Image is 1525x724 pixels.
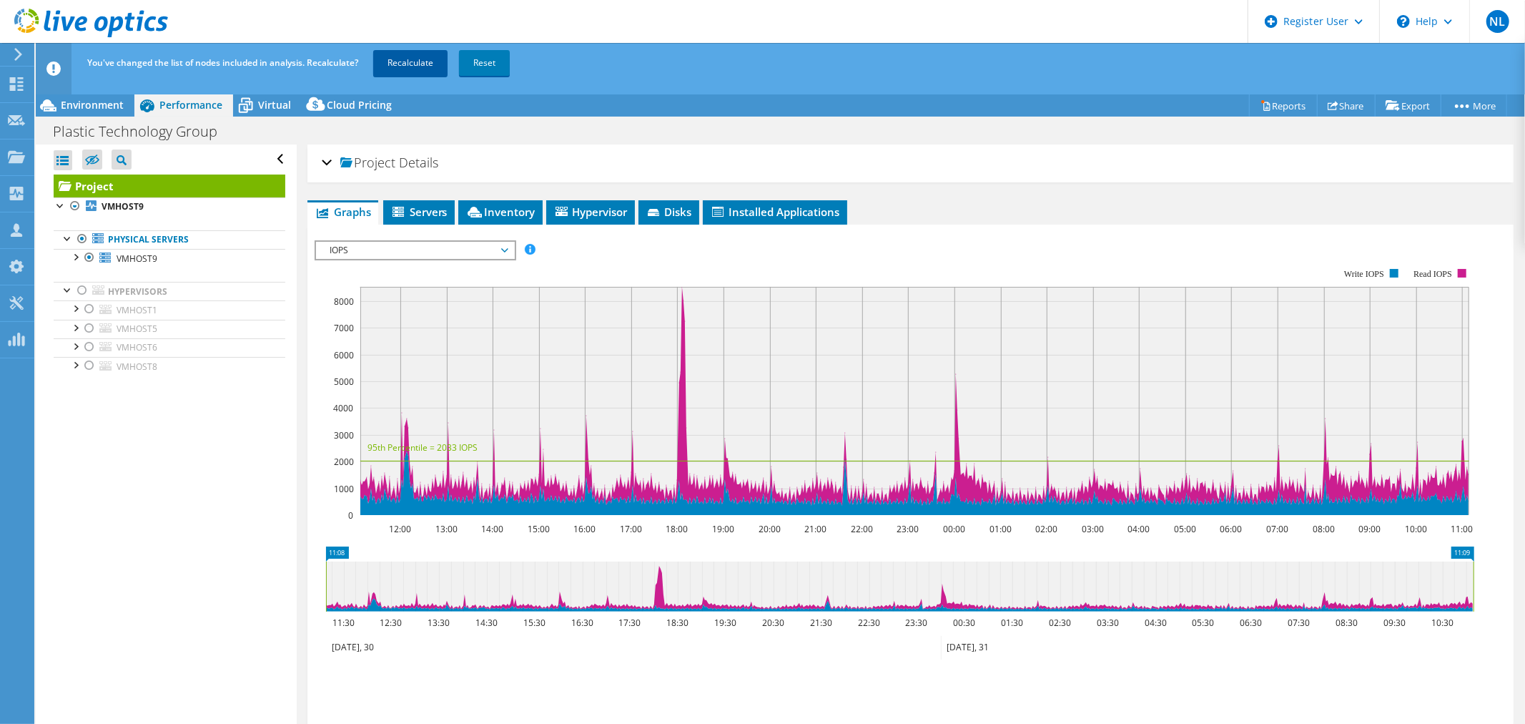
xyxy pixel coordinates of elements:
[759,523,781,535] text: 20:00
[258,98,291,112] span: Virtual
[333,402,353,414] text: 4000
[54,300,285,319] a: VMHOST1
[54,175,285,197] a: Project
[54,230,285,249] a: Physical Servers
[390,205,448,219] span: Servers
[810,617,832,629] text: 21:30
[1220,523,1242,535] text: 06:00
[523,617,546,629] text: 15:30
[54,320,285,338] a: VMHOST5
[712,523,734,535] text: 19:00
[571,617,593,629] text: 16:30
[373,50,448,76] a: Recalculate
[804,523,826,535] text: 21:00
[620,523,642,535] text: 17:00
[334,349,354,361] text: 6000
[553,205,628,219] span: Hypervisor
[1097,617,1119,629] text: 03:30
[332,617,355,629] text: 11:30
[367,441,478,454] text: 95th Percentile = 2033 IOPS
[1192,617,1214,629] text: 05:30
[334,456,354,468] text: 2000
[54,357,285,376] a: VMHOST8
[348,509,353,522] text: 0
[666,523,688,535] text: 18:00
[1441,94,1507,117] a: More
[389,523,411,535] text: 12:00
[762,617,784,629] text: 20:30
[117,323,157,335] span: VMHOST5
[481,523,503,535] text: 14:00
[1288,617,1310,629] text: 07:30
[1127,523,1150,535] text: 04:00
[1145,617,1167,629] text: 04:30
[340,156,396,170] span: Project
[54,338,285,357] a: VMHOST6
[646,205,692,219] span: Disks
[428,617,450,629] text: 13:30
[953,617,975,629] text: 00:30
[1358,523,1381,535] text: 09:00
[323,242,507,259] span: IOPS
[475,617,498,629] text: 14:30
[117,341,157,353] span: VMHOST6
[117,361,157,373] span: VMHOST8
[334,376,354,388] text: 5000
[528,523,550,535] text: 15:00
[1001,617,1023,629] text: 01:30
[435,523,458,535] text: 13:00
[666,617,689,629] text: 18:30
[710,205,840,219] span: Installed Applications
[334,429,354,441] text: 3000
[1451,523,1473,535] text: 11:00
[1174,523,1196,535] text: 05:00
[1431,617,1454,629] text: 10:30
[1035,523,1057,535] text: 02:00
[334,295,354,308] text: 8000
[380,617,402,629] text: 12:30
[54,197,285,216] a: VMHOST9
[46,124,240,140] h1: Plastic Technology Group
[1397,15,1410,28] svg: \n
[1249,94,1318,117] a: Reports
[54,282,285,300] a: Hypervisors
[102,200,144,212] b: VMHOST9
[851,523,873,535] text: 22:00
[989,523,1012,535] text: 01:00
[1313,523,1335,535] text: 08:00
[465,205,536,219] span: Inventory
[334,322,354,334] text: 7000
[459,50,510,76] a: Reset
[1344,269,1384,279] text: Write IOPS
[858,617,880,629] text: 22:30
[1240,617,1262,629] text: 06:30
[327,98,392,112] span: Cloud Pricing
[1082,523,1104,535] text: 03:00
[315,205,371,219] span: Graphs
[1383,617,1406,629] text: 09:30
[117,304,157,316] span: VMHOST1
[400,154,439,171] span: Details
[334,483,354,495] text: 1000
[943,523,965,535] text: 00:00
[87,57,358,69] span: You've changed the list of nodes included in analysis. Recalculate?
[905,617,927,629] text: 23:30
[1049,617,1071,629] text: 02:30
[1317,94,1376,117] a: Share
[1336,617,1358,629] text: 08:30
[618,617,641,629] text: 17:30
[1266,523,1288,535] text: 07:00
[1413,269,1452,279] text: Read IOPS
[1486,10,1509,33] span: NL
[61,98,124,112] span: Environment
[1375,94,1441,117] a: Export
[54,249,285,268] a: VMHOST9
[573,523,596,535] text: 16:00
[159,98,222,112] span: Performance
[1405,523,1427,535] text: 10:00
[714,617,736,629] text: 19:30
[117,253,157,265] span: VMHOST9
[897,523,919,535] text: 23:00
